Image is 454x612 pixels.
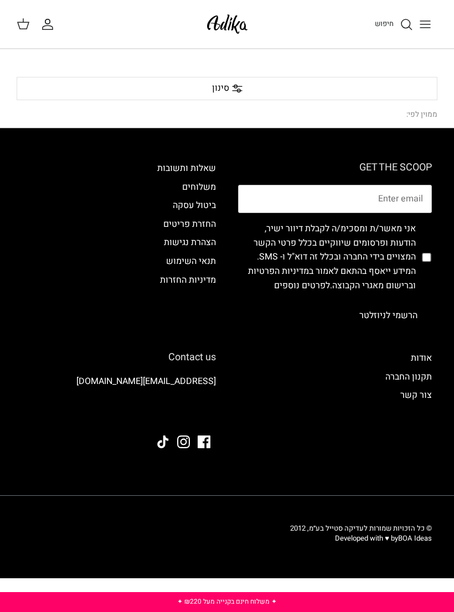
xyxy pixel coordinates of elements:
a: ביטול עסקה [173,199,216,212]
label: אני מאשר/ת ומסכימ/ה לקבלת דיוור ישיר, הודעות ופרסומים שיווקיים בכלל פרטי הקשר המצויים בידי החברה ... [238,222,416,293]
a: Tiktok [157,435,169,448]
span: חיפוש [375,18,394,29]
a: חיפוש [375,18,413,31]
a: [EMAIL_ADDRESS][DOMAIN_NAME] [76,375,216,388]
a: החשבון שלי [41,18,59,31]
a: הצהרת נגישות [164,236,216,249]
div: סינון [17,77,437,100]
a: תקנון החברה [385,370,432,383]
a: החזרת פריטים [163,217,216,231]
h6: GET THE SCOOP [238,162,432,174]
img: Adika IL [185,405,216,419]
img: Adika IL [204,11,251,37]
a: מדיניות החזרות [160,273,216,287]
p: Developed with ♥ by [290,533,432,543]
a: Facebook [198,435,210,448]
h6: Contact us [22,351,216,364]
a: אודות [411,351,432,365]
input: Email [238,185,432,214]
a: Instagram [177,435,190,448]
button: Toggle menu [413,12,437,37]
div: Secondary navigation [227,351,443,457]
a: ✦ משלוח חינם בקנייה מעל ₪220 ✦ [177,597,277,606]
a: לפרטים נוספים [274,279,330,292]
span: © כל הזכויות שמורות לעדיקה סטייל בע״מ, 2012 [290,523,432,533]
a: שאלות ותשובות [157,162,216,175]
a: BOA Ideas [398,533,432,543]
div: Secondary navigation [11,162,227,329]
a: תנאי השימוש [166,255,216,268]
a: משלוחים [182,180,216,194]
button: הרשמי לניוזלטר [345,302,432,329]
a: צור קשר [400,388,432,402]
div: ממוין לפי: [406,109,437,121]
